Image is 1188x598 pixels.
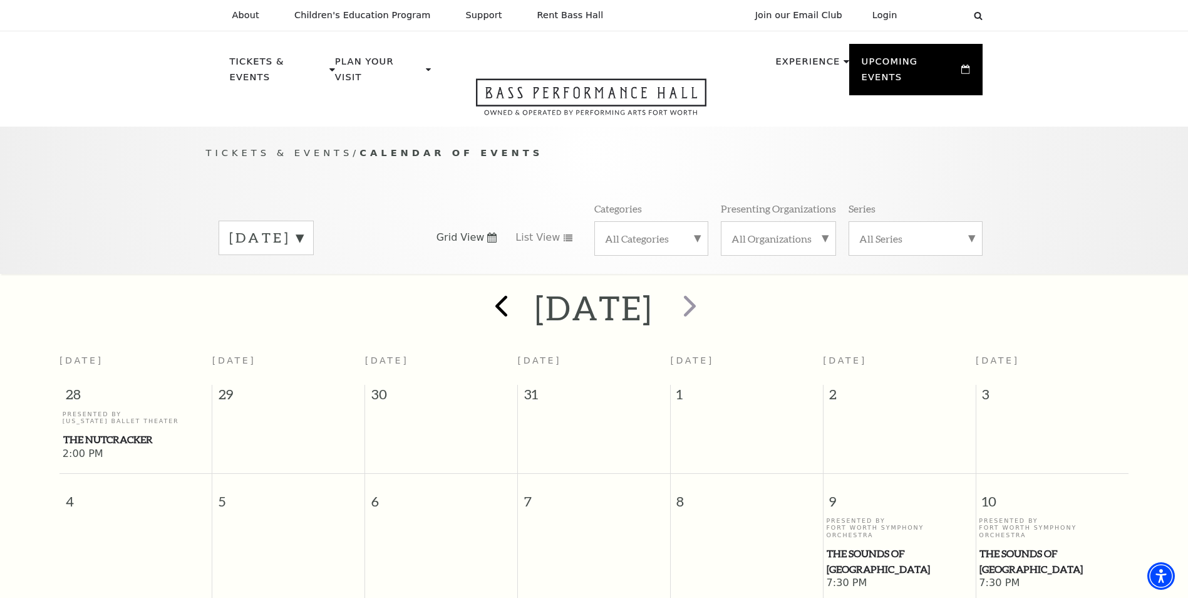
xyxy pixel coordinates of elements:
span: List View [515,231,560,244]
a: The Sounds of Paris [826,546,972,577]
div: Accessibility Menu [1147,562,1175,590]
p: Presented By Fort Worth Symphony Orchestra [826,517,972,538]
span: [DATE] [365,355,409,365]
button: prev [477,286,523,330]
span: 31 [518,385,670,410]
p: Tickets & Events [230,54,327,92]
p: Categories [594,202,642,215]
span: [DATE] [518,355,562,365]
p: About [232,10,259,21]
p: Presented By [US_STATE] Ballet Theater [63,411,209,425]
label: All Categories [605,232,698,245]
button: next [665,286,711,330]
span: 6 [365,474,517,517]
span: 29 [212,385,364,410]
span: 2 [824,385,976,410]
p: Upcoming Events [862,54,959,92]
span: [DATE] [670,355,714,365]
span: 8 [671,474,823,517]
a: The Sounds of Paris [979,546,1125,577]
span: 1 [671,385,823,410]
span: Grid View [436,231,485,244]
h2: [DATE] [535,288,653,328]
p: Series [849,202,876,215]
label: All Organizations [731,232,825,245]
label: All Series [859,232,972,245]
span: The Sounds of [GEOGRAPHIC_DATA] [827,546,971,577]
span: 7:30 PM [979,577,1125,590]
a: Open this option [431,78,752,127]
p: Presented By Fort Worth Symphony Orchestra [979,517,1125,538]
span: 9 [824,474,976,517]
p: Support [466,10,502,21]
span: [DATE] [212,355,256,365]
span: 7 [518,474,670,517]
select: Select: [917,9,962,21]
span: [DATE] [59,355,103,365]
span: 4 [59,474,212,517]
label: [DATE] [229,228,303,248]
span: 5 [212,474,364,517]
p: Plan Your Visit [335,54,423,92]
p: Children's Education Program [294,10,431,21]
span: Calendar of Events [359,147,543,158]
span: [DATE] [823,355,867,365]
span: 3 [976,385,1129,410]
span: Tickets & Events [206,147,353,158]
p: Experience [775,54,840,76]
a: The Nutcracker [63,432,209,448]
span: 7:30 PM [826,577,972,590]
span: 30 [365,385,517,410]
span: The Sounds of [GEOGRAPHIC_DATA] [979,546,1125,577]
p: Rent Bass Hall [537,10,604,21]
p: Presenting Organizations [721,202,836,215]
span: [DATE] [976,355,1020,365]
span: 10 [976,474,1129,517]
span: 2:00 PM [63,448,209,461]
span: 28 [59,385,212,410]
p: / [206,145,983,161]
